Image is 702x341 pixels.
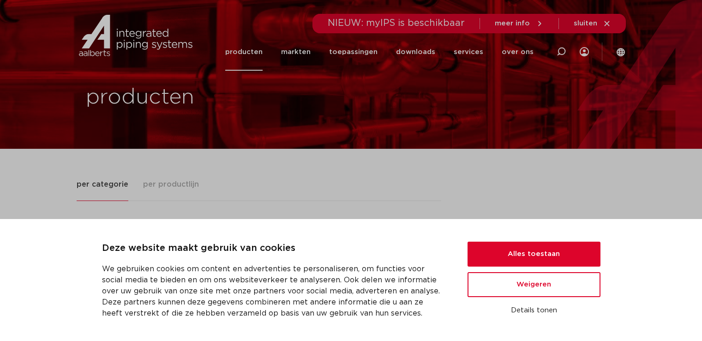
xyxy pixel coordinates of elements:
p: Deze website maakt gebruik van cookies [102,241,445,256]
span: meer info [495,20,530,27]
span: per categorie [77,179,128,190]
a: sluiten [574,19,611,28]
nav: Menu [225,33,534,71]
a: downloads [396,33,435,71]
button: Weigeren [468,272,600,297]
button: Alles toestaan [468,242,600,267]
span: sluiten [574,20,597,27]
a: over ons [502,33,534,71]
span: NIEUW: myIPS is beschikbaar [328,18,465,28]
a: toepassingen [329,33,378,71]
a: producten [225,33,263,71]
span: per productlijn [143,179,199,190]
h1: producten [86,83,347,112]
p: We gebruiken cookies om content en advertenties te personaliseren, om functies voor social media ... [102,263,445,319]
button: Details tonen [468,303,600,318]
a: meer info [495,19,544,28]
a: markten [281,33,311,71]
a: services [454,33,483,71]
div: my IPS [580,33,589,71]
